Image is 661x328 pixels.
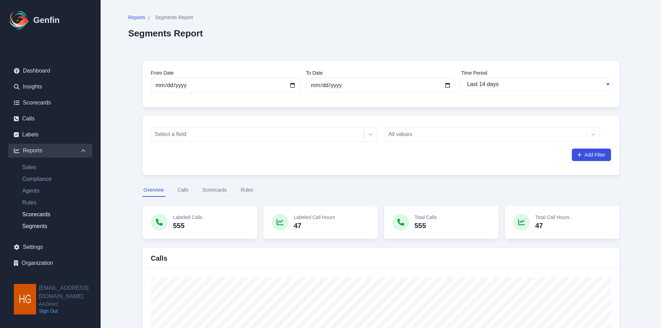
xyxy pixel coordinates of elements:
span: Reports [128,14,145,21]
span: AADirect [39,301,101,308]
button: Calls [176,184,190,197]
p: Labeled Call Hours [294,214,335,221]
a: Calls [8,112,92,126]
a: Segments [17,222,92,230]
h3: Calls [151,253,168,263]
button: Scorecards [201,184,228,197]
h2: [EMAIL_ADDRESS][DOMAIN_NAME] [39,284,101,301]
button: Overview [142,184,165,197]
a: Scorecards [17,210,92,219]
h2: Segments Report [128,28,203,39]
label: To Date [306,69,456,76]
label: From Date [151,69,300,76]
a: Compliance [17,175,92,183]
a: Scorecards [8,96,92,110]
a: Settings [8,240,92,254]
button: Add Filter [572,149,611,161]
p: 555 [173,221,203,230]
label: Time Period [461,69,611,76]
a: Insights [8,80,92,94]
p: Total Call Hours [535,214,570,221]
img: Logo [8,9,31,31]
a: Sign Out [39,308,101,314]
p: Labeled Calls [173,214,203,221]
p: Total Calls [415,214,437,221]
span: Segments Report [155,14,193,21]
a: Sales [17,163,92,171]
a: Organization [8,256,92,270]
a: Agents [17,187,92,195]
span: / [148,14,150,23]
a: Rules [17,199,92,207]
a: Reports [128,14,145,23]
a: Labels [8,128,92,142]
p: 47 [294,221,335,230]
div: Reports [8,144,92,158]
p: 555 [415,221,437,230]
p: 47 [535,221,570,230]
img: hgarza@aadirect.com [14,284,36,314]
a: Dashboard [8,64,92,78]
h1: Genfin [33,15,60,26]
button: Rules [239,184,255,197]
